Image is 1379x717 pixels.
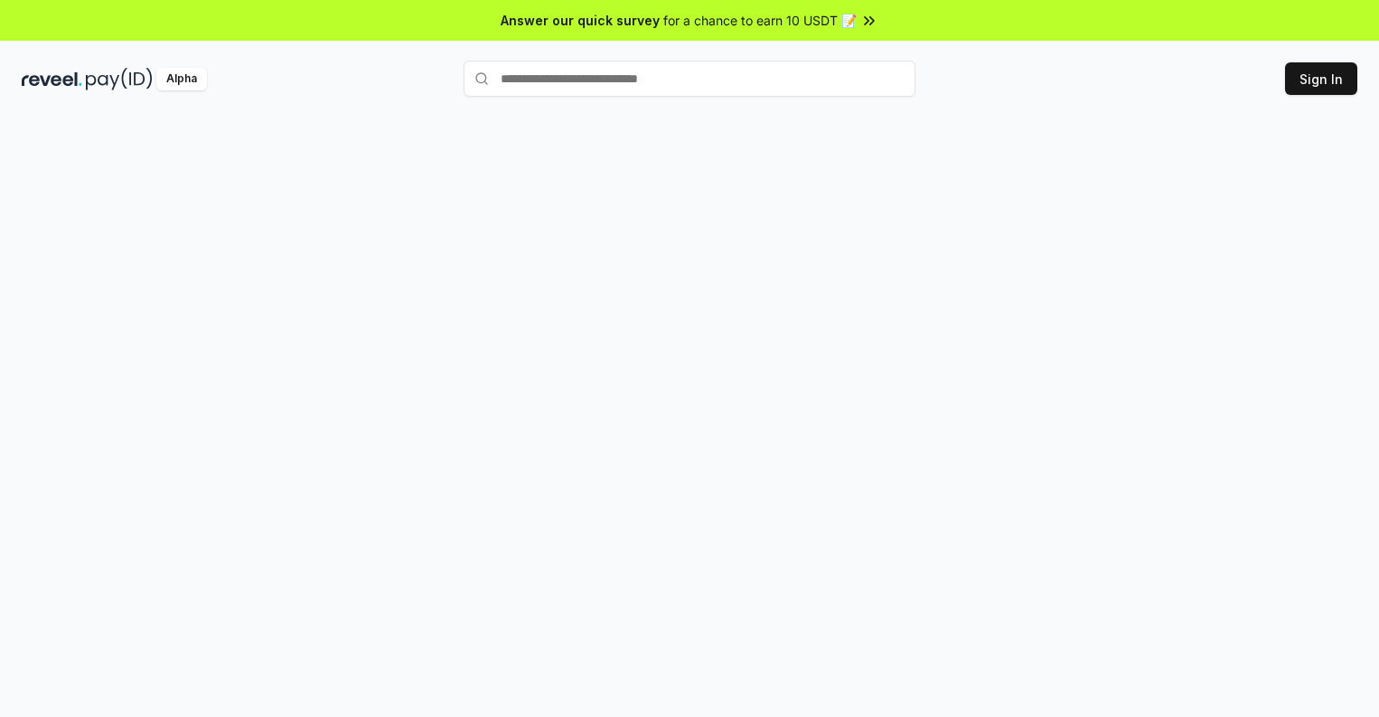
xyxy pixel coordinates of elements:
[86,68,153,90] img: pay_id
[663,11,857,30] span: for a chance to earn 10 USDT 📝
[501,11,660,30] span: Answer our quick survey
[1285,62,1357,95] button: Sign In
[22,68,82,90] img: reveel_dark
[156,68,207,90] div: Alpha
